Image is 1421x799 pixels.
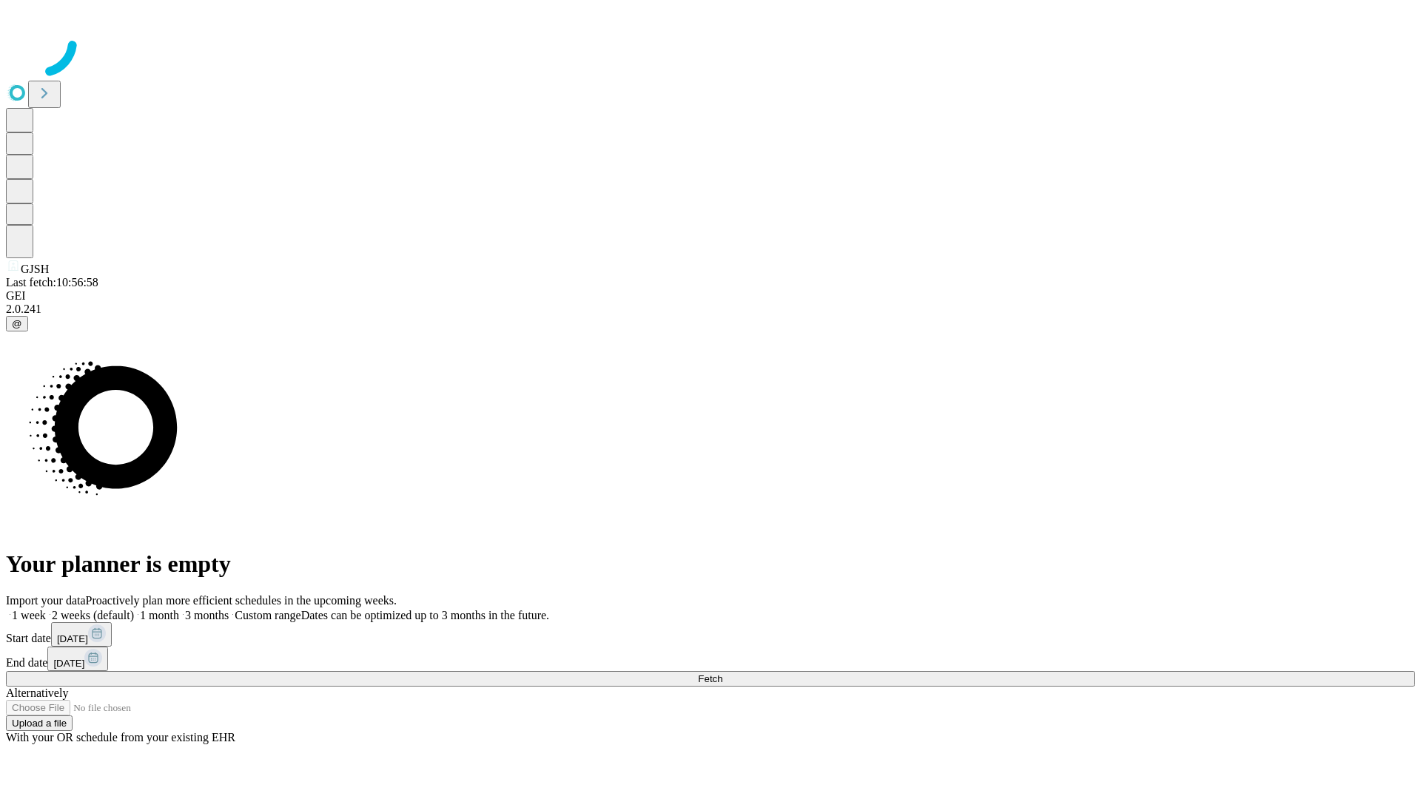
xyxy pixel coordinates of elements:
[301,609,549,621] span: Dates can be optimized up to 3 months in the future.
[51,622,112,647] button: [DATE]
[6,671,1415,687] button: Fetch
[12,318,22,329] span: @
[53,658,84,669] span: [DATE]
[6,622,1415,647] div: Start date
[235,609,300,621] span: Custom range
[52,609,134,621] span: 2 weeks (default)
[6,316,28,331] button: @
[12,609,46,621] span: 1 week
[140,609,179,621] span: 1 month
[57,633,88,644] span: [DATE]
[47,647,108,671] button: [DATE]
[6,687,68,699] span: Alternatively
[6,289,1415,303] div: GEI
[86,594,397,607] span: Proactively plan more efficient schedules in the upcoming weeks.
[185,609,229,621] span: 3 months
[6,594,86,607] span: Import your data
[698,673,722,684] span: Fetch
[6,647,1415,671] div: End date
[6,731,235,744] span: With your OR schedule from your existing EHR
[6,276,98,289] span: Last fetch: 10:56:58
[21,263,49,275] span: GJSH
[6,550,1415,578] h1: Your planner is empty
[6,715,73,731] button: Upload a file
[6,303,1415,316] div: 2.0.241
